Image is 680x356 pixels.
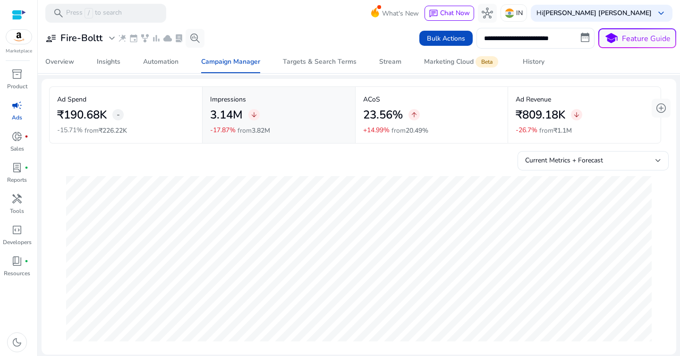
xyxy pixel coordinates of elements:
p: Impressions [210,94,348,104]
span: Current Metrics + Forecast [525,156,603,165]
p: -26.7% [516,127,537,134]
span: campaign [11,100,23,111]
button: Bulk Actions [419,31,473,46]
p: from [539,126,572,136]
h2: 3.14M [210,108,243,122]
span: Chat Now [440,8,470,17]
span: lab_profile [11,162,23,173]
span: 3.82M [252,126,270,135]
b: [PERSON_NAME] [PERSON_NAME] [543,8,652,17]
span: - [117,109,120,120]
button: chatChat Now [425,6,474,21]
button: add_circle [652,99,671,118]
span: inventory_2 [11,68,23,80]
img: amazon.svg [6,30,32,44]
span: event [129,34,138,43]
div: Marketing Cloud [424,58,500,66]
span: ₹1.1M [553,126,572,135]
p: Reports [7,176,27,184]
p: Ads [12,113,22,122]
div: Insights [97,59,120,65]
span: / [85,8,93,18]
p: from [85,126,127,136]
p: Developers [3,238,32,246]
button: schoolFeature Guide [598,28,676,48]
span: Beta [476,56,498,68]
span: keyboard_arrow_down [655,8,667,19]
h2: 23.56% [363,108,403,122]
span: wand_stars [118,34,127,43]
p: -15.71% [57,127,83,134]
span: search_insights [189,33,201,44]
button: hub [478,4,497,23]
span: fiber_manual_record [25,259,28,263]
div: Targets & Search Terms [283,59,357,65]
span: arrow_upward [410,111,418,119]
span: code_blocks [11,224,23,236]
h3: Fire-Boltt [60,33,102,44]
p: Marketplace [6,48,32,55]
span: 20.49% [406,126,428,135]
span: handyman [11,193,23,204]
span: school [604,32,618,45]
span: arrow_downward [250,111,258,119]
p: from [391,126,428,136]
p: Ad Revenue [516,94,653,104]
span: bar_chart [152,34,161,43]
p: from [238,126,270,136]
span: user_attributes [45,33,57,44]
div: Overview [45,59,74,65]
span: chat [429,9,438,18]
p: IN [516,5,523,21]
p: Tools [10,207,24,215]
span: ₹226.22K [99,126,127,135]
p: ACoS [363,94,501,104]
span: cloud [163,34,172,43]
p: -17.87% [210,127,236,134]
span: arrow_downward [573,111,580,119]
span: search [53,8,64,19]
h2: ₹809.18K [516,108,565,122]
p: Hi [536,10,652,17]
div: Automation [143,59,178,65]
p: Sales [10,144,24,153]
p: Ad Spend [57,94,195,104]
p: Resources [4,269,30,278]
img: in.svg [505,8,514,18]
p: +14.99% [363,127,390,134]
span: book_4 [11,255,23,267]
span: add_circle [655,102,667,114]
span: hub [482,8,493,19]
p: Product [7,82,27,91]
span: fiber_manual_record [25,135,28,138]
span: fiber_manual_record [25,166,28,170]
div: Stream [379,59,401,65]
p: Press to search [66,8,122,18]
div: Campaign Manager [201,59,260,65]
span: What's New [382,5,419,22]
h2: ₹190.68K [57,108,107,122]
span: expand_more [106,33,118,44]
p: Feature Guide [622,33,671,44]
span: Bulk Actions [427,34,465,43]
div: History [523,59,544,65]
span: lab_profile [174,34,184,43]
span: family_history [140,34,150,43]
span: dark_mode [11,337,23,348]
span: donut_small [11,131,23,142]
button: search_insights [186,29,204,48]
